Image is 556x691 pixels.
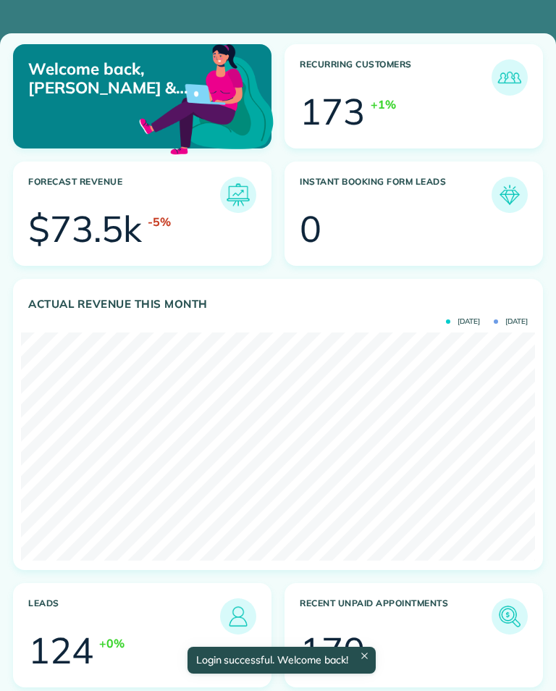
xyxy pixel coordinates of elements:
[136,28,277,168] img: dashboard_welcome-42a62b7d889689a78055ac9021e634bf52bae3f8056760290aed330b23ab8690.png
[28,177,220,213] h3: Forecast Revenue
[148,213,171,230] div: -5%
[187,647,375,674] div: Login successful. Welcome back!
[300,211,321,247] div: 0
[495,63,524,92] img: icon_recurring_customers-cf858462ba22bcd05b5a5880d41d6543d210077de5bb9ebc9590e49fd87d84ed.png
[495,180,524,209] img: icon_form_leads-04211a6a04a5b2264e4ee56bc0799ec3eb69b7e499cbb523a139df1d13a81ae0.png
[446,318,480,325] span: [DATE]
[28,632,93,669] div: 124
[224,180,253,209] img: icon_forecast_revenue-8c13a41c7ed35a8dcfafea3cbb826a0462acb37728057bba2d056411b612bbbe.png
[300,177,492,213] h3: Instant Booking Form Leads
[28,59,188,98] p: Welcome back, [PERSON_NAME] & [PERSON_NAME]!
[300,632,365,669] div: 170
[300,93,365,130] div: 173
[224,602,253,631] img: icon_leads-1bed01f49abd5b7fead27621c3d59655bb73ed531f8eeb49469d10e621d6b896.png
[99,635,125,652] div: +0%
[28,211,142,247] div: $73.5k
[300,598,492,635] h3: Recent unpaid appointments
[28,598,220,635] h3: Leads
[371,96,396,113] div: +1%
[495,602,524,631] img: icon_unpaid_appointments-47b8ce3997adf2238b356f14209ab4cced10bd1f174958f3ca8f1d0dd7fffeee.png
[28,298,528,311] h3: Actual Revenue this month
[300,59,492,96] h3: Recurring Customers
[494,318,528,325] span: [DATE]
